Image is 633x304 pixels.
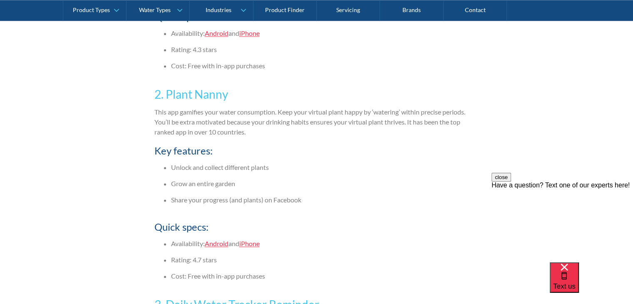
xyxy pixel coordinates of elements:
[239,29,260,37] a: iPhone
[171,61,479,71] li: Cost: Free with in-app purchases
[171,271,479,281] li: Cost: Free with in-app purchases
[139,7,171,14] div: Water Types
[492,173,633,273] iframe: podium webchat widget prompt
[154,143,479,158] h4: Key features:
[171,45,479,55] li: Rating: 4.3 stars
[205,7,231,14] div: Industries
[239,239,260,247] a: iPhone
[171,179,479,189] li: Grow an entire garden
[550,262,633,304] iframe: podium webchat widget bubble
[73,7,110,14] div: Product Types
[171,162,479,172] li: Unlock and collect different plants
[171,239,479,249] li: Availability: and
[205,239,228,247] a: Android
[171,28,479,38] li: Availability: and
[171,255,479,265] li: Rating: 4.7 stars
[171,195,479,205] li: Share your progress (and plants) on Facebook
[154,85,479,103] h3: 2. Plant Nanny
[205,29,228,37] a: Android
[154,219,479,234] h4: Quick specs:
[154,107,479,137] p: This app gamifies your water consumption. Keep your virtual plant happy by ‘watering’ within prec...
